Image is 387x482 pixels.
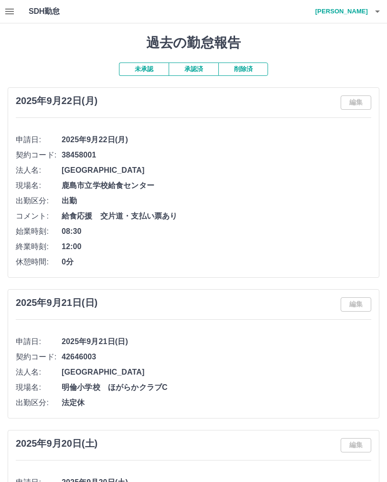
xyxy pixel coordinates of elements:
button: 削除済 [218,63,268,76]
span: 鹿島市立学校給食センター [62,180,371,191]
span: [GEOGRAPHIC_DATA] [62,165,371,176]
h3: 2025年9月22日(月) [16,95,97,106]
span: 申請日: [16,134,62,146]
span: 0分 [62,256,371,268]
span: 38458001 [62,149,371,161]
span: 出勤区分: [16,195,62,207]
button: 未承認 [119,63,169,76]
h1: 過去の勤怠報告 [8,35,379,51]
span: 現場名: [16,180,62,191]
span: 出勤区分: [16,397,62,409]
span: 法人名: [16,165,62,176]
span: 出勤 [62,195,371,207]
button: 承認済 [169,63,218,76]
span: 法人名: [16,367,62,378]
span: 12:00 [62,241,371,252]
span: 申請日: [16,336,62,347]
span: 契約コード: [16,351,62,363]
span: 休憩時間: [16,256,62,268]
span: 終業時刻: [16,241,62,252]
span: 契約コード: [16,149,62,161]
span: コメント: [16,210,62,222]
span: [GEOGRAPHIC_DATA] [62,367,371,378]
span: 現場名: [16,382,62,393]
span: 2025年9月21日(日) [62,336,371,347]
span: 08:30 [62,226,371,237]
span: 始業時刻: [16,226,62,237]
span: 法定休 [62,397,371,409]
h3: 2025年9月20日(土) [16,438,97,449]
h3: 2025年9月21日(日) [16,297,97,308]
span: 明倫小学校 ほがらかクラブC [62,382,371,393]
span: 給食応援 交片道・支払い票あり [62,210,371,222]
span: 2025年9月22日(月) [62,134,371,146]
span: 42646003 [62,351,371,363]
